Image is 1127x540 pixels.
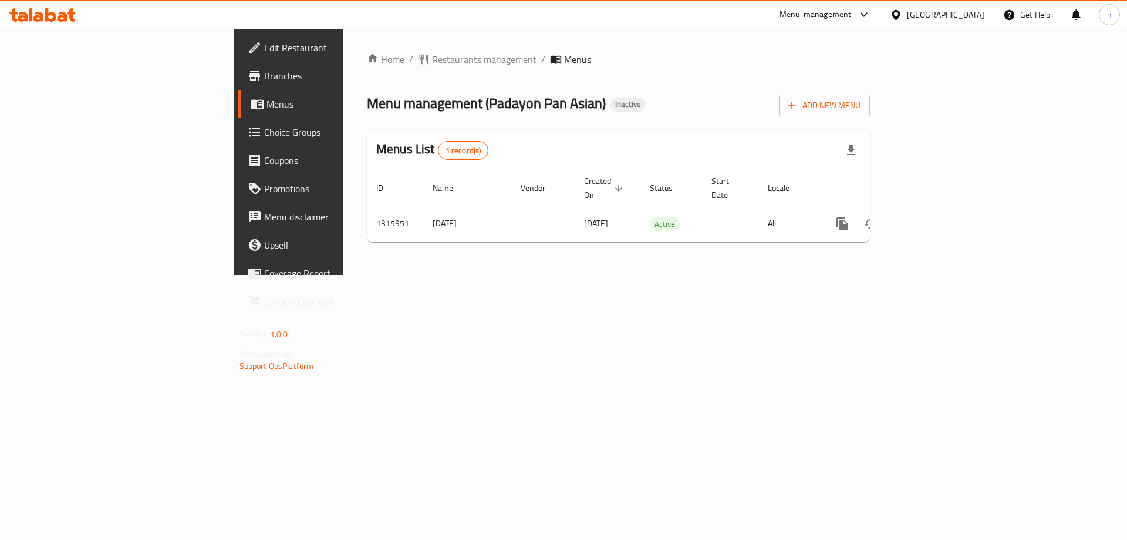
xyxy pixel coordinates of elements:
[650,181,688,195] span: Status
[239,358,314,374] a: Support.OpsPlatform
[438,141,489,160] div: Total records count
[264,182,413,196] span: Promotions
[238,90,422,118] a: Menus
[780,8,852,22] div: Menu-management
[1107,8,1112,21] span: n
[779,95,870,116] button: Add New Menu
[239,347,293,362] span: Get support on:
[376,181,399,195] span: ID
[266,97,413,111] span: Menus
[367,170,950,242] table: enhanced table
[264,125,413,139] span: Choice Groups
[238,146,422,175] a: Coupons
[239,327,268,342] span: Version:
[768,181,805,195] span: Locale
[856,210,885,238] button: Change Status
[238,33,422,62] a: Edit Restaurant
[541,52,545,66] li: /
[264,238,413,252] span: Upsell
[238,259,422,287] a: Coverage Report
[788,98,861,113] span: Add New Menu
[264,266,413,280] span: Coverage Report
[264,69,413,83] span: Branches
[907,8,984,21] div: [GEOGRAPHIC_DATA]
[238,118,422,146] a: Choice Groups
[432,52,536,66] span: Restaurants management
[758,206,819,242] td: All
[438,145,488,156] span: 1 record(s)
[521,181,561,195] span: Vendor
[819,170,950,206] th: Actions
[367,52,870,66] nav: breadcrumb
[702,206,758,242] td: -
[238,231,422,259] a: Upsell
[367,90,606,116] span: Menu management ( Padayon Pan Asian )
[418,52,536,66] a: Restaurants management
[264,210,413,224] span: Menu disclaimer
[828,210,856,238] button: more
[610,99,646,109] span: Inactive
[376,140,488,160] h2: Menus List
[711,174,744,202] span: Start Date
[238,287,422,316] a: Grocery Checklist
[264,294,413,308] span: Grocery Checklist
[433,181,468,195] span: Name
[564,52,591,66] span: Menus
[238,62,422,90] a: Branches
[264,41,413,55] span: Edit Restaurant
[584,174,626,202] span: Created On
[238,203,422,231] a: Menu disclaimer
[238,175,422,203] a: Promotions
[584,216,608,231] span: [DATE]
[264,153,413,167] span: Coupons
[423,206,511,242] td: [DATE]
[270,327,288,342] span: 1.0.0
[650,217,680,231] span: Active
[610,98,646,112] div: Inactive
[837,136,865,165] div: Export file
